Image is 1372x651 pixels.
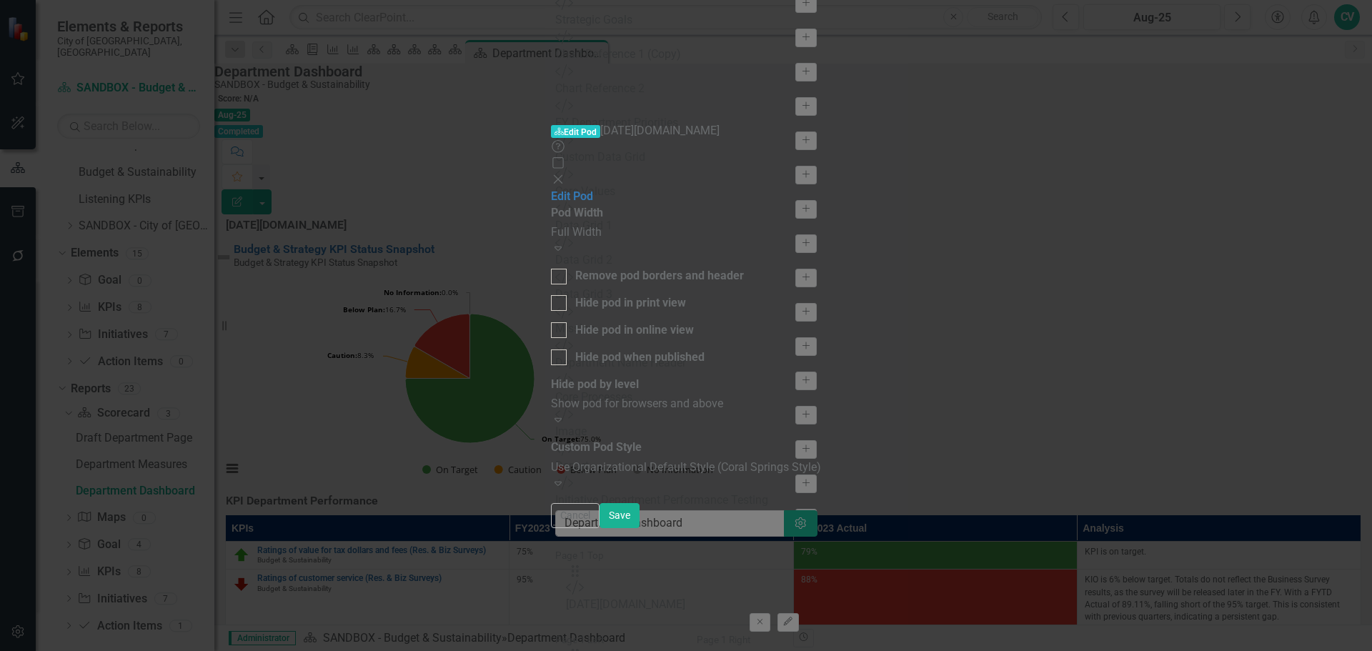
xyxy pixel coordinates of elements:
button: Cancel [551,503,600,528]
label: Pod Width [551,205,603,222]
div: Remove pod borders and header [575,268,744,284]
div: Hide pod in online view [575,322,694,339]
div: Full Width [551,224,821,241]
div: Show pod for browsers and above [551,396,821,412]
div: Use Organizational Default Style (Coral Springs Style) [551,459,821,476]
span: [DATE][DOMAIN_NAME] [600,124,720,137]
span: Edit Pod [551,125,600,139]
a: Edit Pod [551,189,593,203]
div: Hide pod in print view [575,295,686,312]
label: Hide pod by level [551,377,639,393]
div: Hide pod when published [575,349,705,366]
label: Custom Pod Style [551,439,642,456]
button: Save [600,503,640,528]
